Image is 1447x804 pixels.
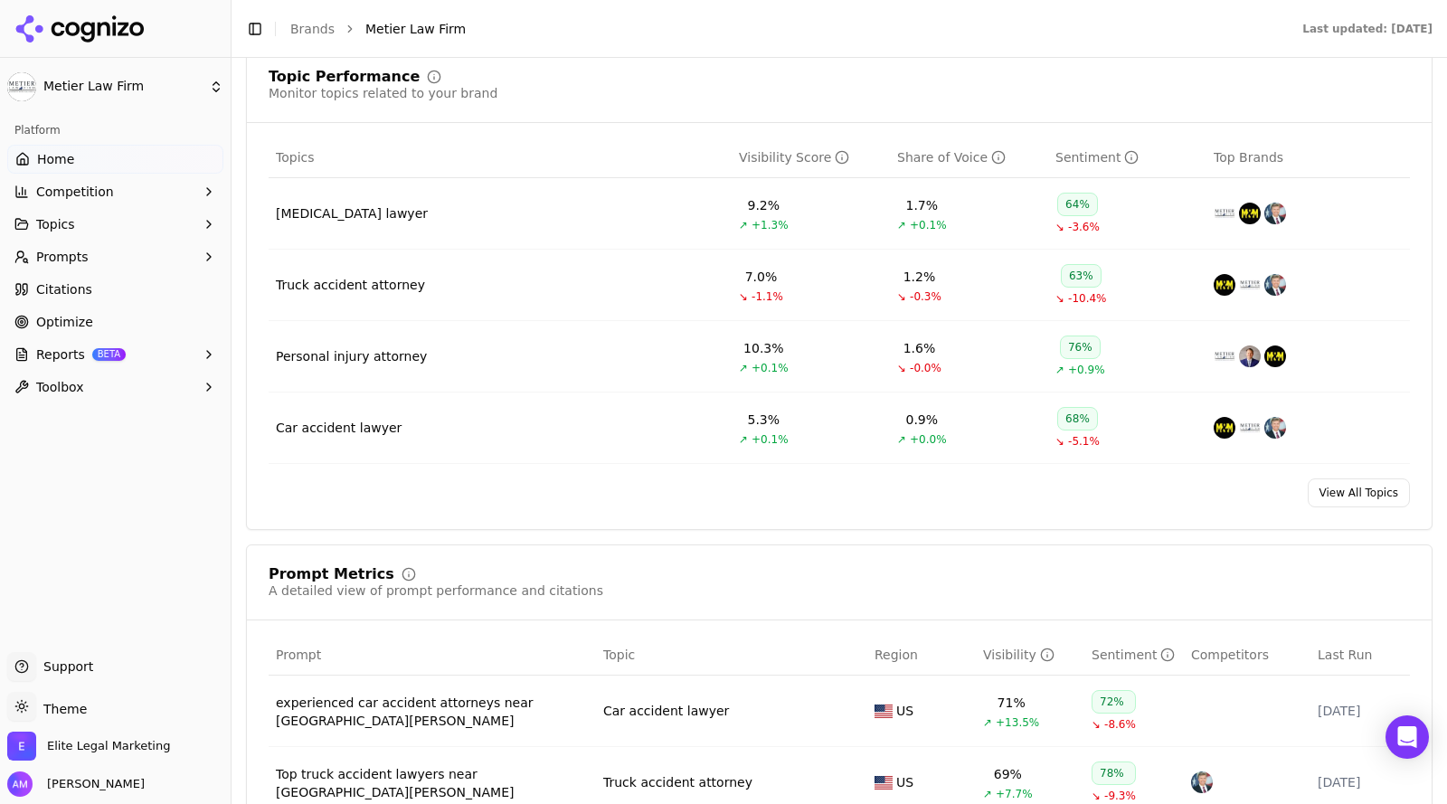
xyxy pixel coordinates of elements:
[1055,434,1064,449] span: ↘
[1386,715,1429,759] div: Open Intercom Messenger
[40,776,145,792] span: [PERSON_NAME]
[875,705,893,718] img: US flag
[1302,22,1433,36] div: Last updated: [DATE]
[7,732,36,761] img: Elite Legal Marketing
[7,732,170,761] button: Open organization switcher
[752,361,789,375] span: +0.1%
[1239,345,1261,367] img: johnston law firm
[92,348,126,361] span: BETA
[875,646,918,664] span: Region
[739,361,748,375] span: ↗
[1318,773,1403,791] div: [DATE]
[1214,345,1235,367] img: metier law firm
[1104,789,1136,803] span: -9.3%
[896,702,913,720] span: US
[7,177,223,206] button: Competition
[1310,635,1410,676] th: Last Run
[1068,363,1105,377] span: +0.9%
[910,361,941,375] span: -0.0%
[276,148,315,166] span: Topics
[36,378,84,396] span: Toolbox
[897,432,906,447] span: ↗
[269,635,596,676] th: Prompt
[1092,690,1136,714] div: 72%
[47,738,170,754] span: Elite Legal Marketing
[1214,203,1235,224] img: metier law firm
[43,79,202,95] span: Metier Law Firm
[603,702,729,720] a: Car accident lawyer
[603,773,752,791] a: Truck accident attorney
[896,773,913,791] span: US
[1239,203,1261,224] img: morgan & morgan
[7,771,33,797] img: Alex Morris
[743,339,783,357] div: 10.3%
[1239,274,1261,296] img: metier law firm
[37,150,74,168] span: Home
[7,275,223,304] a: Citations
[875,776,893,790] img: US flag
[7,116,223,145] div: Platform
[983,646,1055,664] div: Visibility
[36,248,89,266] span: Prompts
[1061,264,1102,288] div: 63%
[752,218,789,232] span: +1.3%
[1104,717,1136,732] span: -8.6%
[269,84,497,102] div: Monitor topics related to your brand
[7,307,223,336] a: Optimize
[269,567,394,582] div: Prompt Metrics
[1055,220,1064,234] span: ↘
[1264,417,1286,439] img: dan caplis law
[269,137,732,178] th: Topics
[269,582,603,600] div: A detailed view of prompt performance and citations
[906,196,939,214] div: 1.7%
[7,145,223,174] a: Home
[7,340,223,369] button: ReportsBETA
[290,20,1266,38] nav: breadcrumb
[596,635,867,676] th: Topic
[276,765,589,801] a: Top truck accident lawyers near [GEOGRAPHIC_DATA][PERSON_NAME]
[269,70,420,84] div: Topic Performance
[910,432,947,447] span: +0.0%
[1264,203,1286,224] img: dan caplis law
[998,694,1026,712] div: 71%
[745,268,778,286] div: 7.0%
[603,646,635,664] span: Topic
[996,715,1039,730] span: +13.5%
[897,218,906,232] span: ↗
[7,210,223,239] button: Topics
[897,289,906,304] span: ↘
[910,289,941,304] span: -0.3%
[1239,417,1261,439] img: metier law firm
[983,715,992,730] span: ↗
[1057,193,1098,216] div: 64%
[732,137,890,178] th: visibilityScore
[1057,407,1098,430] div: 68%
[1068,220,1100,234] span: -3.6%
[976,635,1084,676] th: brandMentionRate
[739,432,748,447] span: ↗
[1264,274,1286,296] img: dan caplis law
[1318,646,1372,664] span: Last Run
[903,268,936,286] div: 1.2%
[1191,646,1269,664] span: Competitors
[1184,635,1310,676] th: Competitors
[748,196,780,214] div: 9.2%
[1092,761,1136,785] div: 78%
[36,183,114,201] span: Competition
[36,215,75,233] span: Topics
[276,276,425,294] a: Truck accident attorney
[1060,336,1101,359] div: 76%
[906,411,939,429] div: 0.9%
[7,72,36,101] img: Metier Law Firm
[1055,291,1064,306] span: ↘
[276,419,402,437] div: Car accident lawyer
[276,347,427,365] div: Personal injury attorney
[365,20,466,38] span: Metier Law Firm
[36,657,93,676] span: Support
[290,22,335,36] a: Brands
[1092,646,1175,664] div: Sentiment
[7,242,223,271] button: Prompts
